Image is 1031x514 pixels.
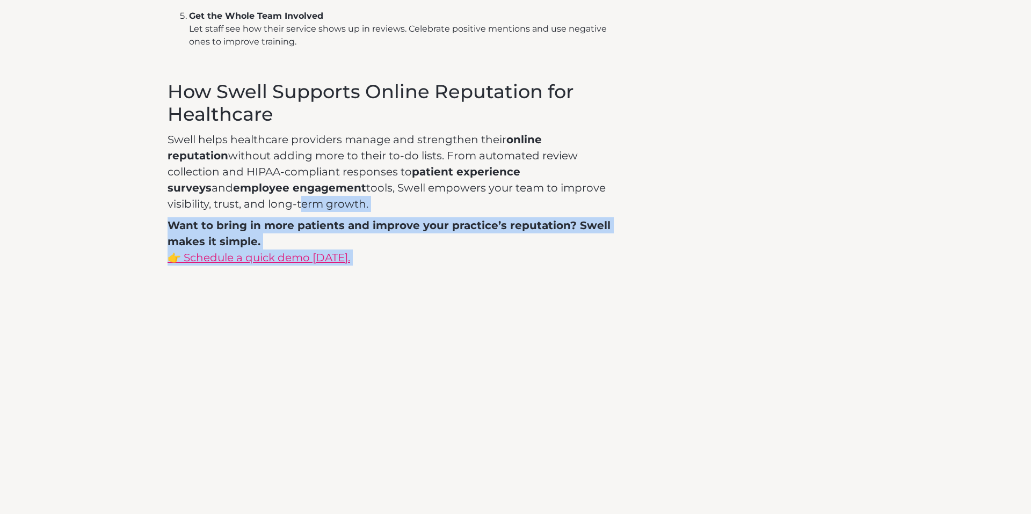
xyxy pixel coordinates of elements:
p: Swell helps healthcare providers manage and strengthen their without adding more to their to-do l... [168,131,627,212]
strong: employee engagement [233,181,366,194]
p: ‍ [168,59,627,75]
h3: How Swell Supports Online Reputation for Healthcare [168,80,627,126]
a: 👉 Schedule a quick demo [DATE]. [168,251,350,264]
p: ‍ [168,271,627,287]
li: Let staff see how their service shows up in reviews. Celebrate positive mentions and use negative... [189,10,627,48]
strong: online reputation [168,133,542,162]
strong: Get the Whole Team Involved [189,11,323,21]
strong: patient experience surveys [168,165,520,194]
strong: Want to bring in more patients and improve your practice’s reputation? Swell makes it simple. [168,219,611,248]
